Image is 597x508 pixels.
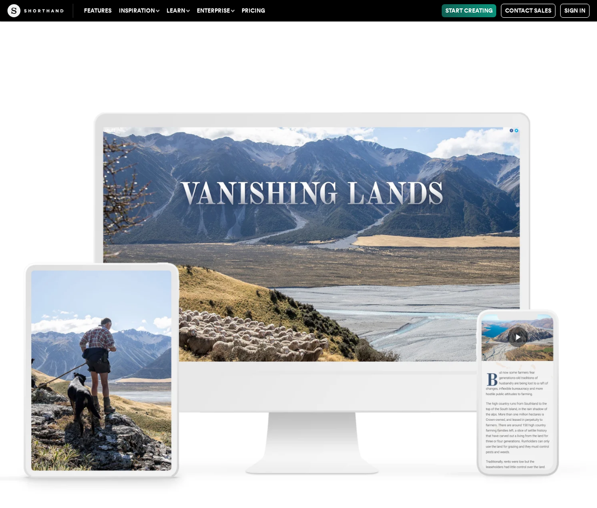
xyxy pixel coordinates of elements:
a: Start Creating [442,4,496,17]
a: Features [80,4,115,17]
a: Sign in [560,4,590,18]
button: Learn [163,4,193,17]
button: Inspiration [115,4,163,17]
button: Enterprise [193,4,238,17]
a: Contact Sales [501,4,555,18]
img: The Craft [7,4,63,17]
a: Pricing [238,4,269,17]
